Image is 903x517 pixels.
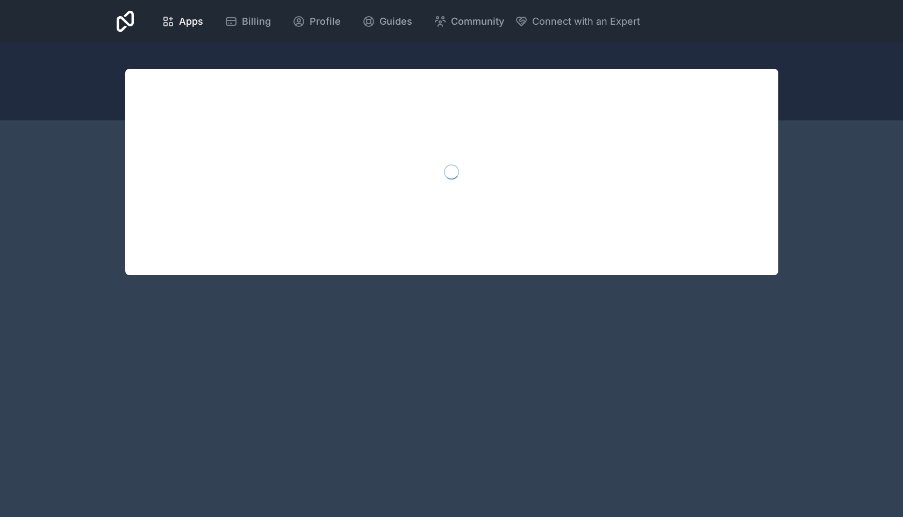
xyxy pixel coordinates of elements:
[379,14,412,29] span: Guides
[515,14,640,29] button: Connect with an Expert
[310,14,341,29] span: Profile
[451,14,504,29] span: Community
[153,10,212,33] a: Apps
[354,10,421,33] a: Guides
[242,14,271,29] span: Billing
[425,10,513,33] a: Community
[216,10,279,33] a: Billing
[179,14,203,29] span: Apps
[284,10,349,33] a: Profile
[532,14,640,29] span: Connect with an Expert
